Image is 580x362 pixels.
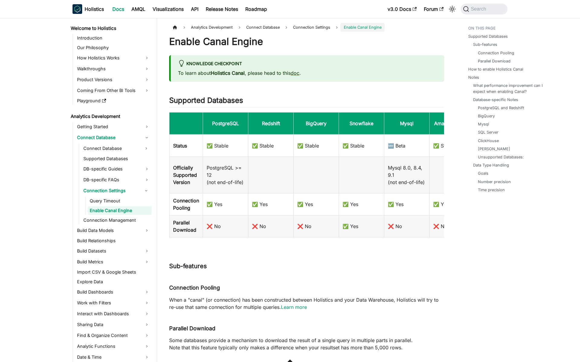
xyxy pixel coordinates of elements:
a: Home page [169,23,181,32]
a: doc [291,70,299,76]
a: Connection Management [82,216,152,224]
a: Explore Data [75,278,152,286]
th: Mysql [384,113,430,135]
a: Unsupported Databases: [478,154,524,160]
b: Connection Pooling [173,198,199,211]
a: Product Versions [75,75,152,84]
img: Holistics [72,4,82,14]
a: Supported Databases [82,154,152,163]
a: What performance improvement can I expect when enabling Canal? [473,83,544,94]
a: ClickHouse [478,138,499,144]
a: Sub-features [473,42,497,47]
th: Redshift [248,113,294,135]
a: Analytic Functions [75,341,152,351]
a: Database-specific Notes [473,97,518,103]
a: Enable Canal Engine [88,206,152,215]
span: Enable Canal Engine [340,23,384,32]
a: Connection Pooling [478,50,514,56]
td: ✅ Yes [430,193,475,215]
td: ✅ Yes [339,193,384,215]
span: Connection Settings [293,25,330,30]
b: Parallel Download [173,220,196,233]
td: ❌ No [384,215,430,237]
button: Expand sidebar category 'Connect Database' [141,144,152,153]
span: Search [469,6,490,12]
a: Playground [75,97,152,105]
h2: Supported Databases [169,96,444,107]
a: Build Data Models [75,226,152,235]
p: Some databases provide a mechanism to download the result of a single query in multiple parts in ... [169,337,444,351]
b: Status [173,143,187,149]
a: Build Relationships [75,237,152,245]
a: Getting Started [75,122,152,132]
a: Number precision [478,179,511,185]
p: To learn about , please head to this . [178,69,437,77]
span: Connect Database [243,23,283,32]
a: Data Type Handling [473,162,509,168]
a: Introduction [75,34,152,42]
a: Build Metrics [75,257,152,267]
a: Supported Databases [468,33,508,39]
a: Welcome to Holistics [69,24,152,33]
a: Import CSV & Google Sheets [75,268,152,276]
th: BigQuery [294,113,339,135]
td: ✅ Stable [248,135,294,157]
td: ✅ Yes [294,193,339,215]
td: ❌ No [294,215,339,237]
a: Sharing Data [75,320,152,329]
a: HolisticsHolisticsHolistics [72,4,104,14]
a: How to enable Holistics Canal [468,66,523,72]
td: ✅ Yes [339,215,384,237]
a: DB-specific FAQs [82,175,152,185]
a: How Holistics Works [75,53,152,63]
a: Interact with Dashboards [75,309,152,319]
a: Goals [478,170,488,176]
a: Our Philosophy [75,43,152,52]
a: Time precision [478,187,505,193]
a: DB-specific Guides [82,164,152,174]
a: Notes [468,75,479,80]
b: Officially Supported Version [173,165,197,185]
a: Build Datasets [75,246,152,256]
td: ✅ Stable [430,135,475,157]
a: Learn more [281,304,307,310]
h4: Connection Pooling [169,284,444,291]
a: Work with Filters [75,298,152,308]
a: Release Notes [202,4,242,14]
a: Connect Database [82,144,141,153]
nav: Breadcrumbs [169,23,444,32]
td: Mysql 8.0, 8.4, 9.1 (not end-of-life) [384,157,430,193]
button: Switch between dark and light mode (currently system mode) [447,4,457,14]
td: ❌ No [203,215,248,237]
td: PostgreSQL >= 12 (not end-of-life) [203,157,248,193]
td: ✅ Yes [384,193,430,215]
a: Query Timeout [88,197,152,205]
td: ✅ Stable [339,135,384,157]
td: ❌ No [430,215,475,237]
a: Connection Settings [290,23,333,32]
a: Visualizations [149,4,187,14]
div: Knowledge Checkpoint [178,60,437,68]
nav: Docs sidebar [66,18,157,362]
a: Parallel Download [478,58,511,64]
td: ✅ Yes [203,193,248,215]
td: ✅ Stable [294,135,339,157]
button: Search (Command+K) [461,4,507,14]
a: API [187,4,202,14]
a: AMQL [128,4,149,14]
a: [PERSON_NAME] [478,146,510,152]
a: Connect Database [75,133,152,142]
a: Forum [420,4,447,14]
th: Amazon Athena [430,113,475,135]
th: PostgreSQL [203,113,248,135]
span: Analytics Development [188,23,236,32]
a: Build Dashboards [75,287,152,297]
a: SQL Server [478,129,498,135]
a: Docs [109,4,128,14]
a: Roadmap [242,4,271,14]
button: Collapse sidebar category 'Connection Settings' [141,186,152,195]
a: Coming From Other BI Tools [75,86,152,95]
a: Analytics Development [69,112,152,121]
td: ✅ Yes [248,193,294,215]
h4: Parallel Download [169,325,444,332]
